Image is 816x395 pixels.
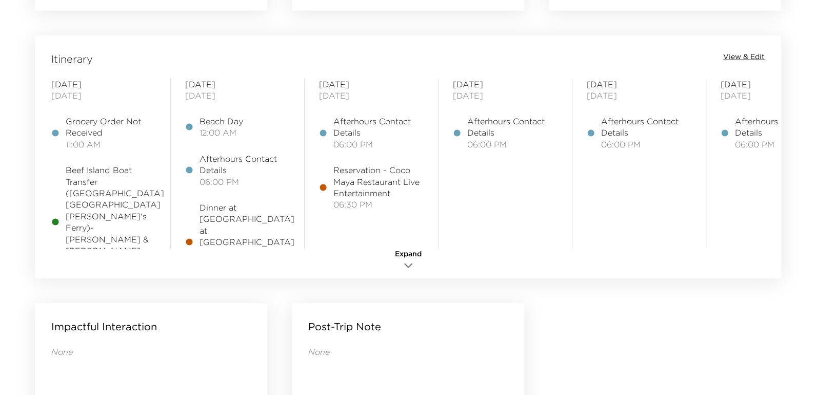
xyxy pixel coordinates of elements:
[200,127,243,138] span: 12:00 AM
[333,164,424,199] span: Reservation - Coco Maya Restaurant Live Entertainment
[66,139,156,150] span: 11:00 AM
[587,79,691,90] span: [DATE]
[66,116,156,139] span: Grocery Order Not Received
[319,79,424,90] span: [DATE]
[200,153,290,176] span: Afterhours Contact Details
[587,90,691,101] span: [DATE]
[200,116,243,127] span: Beach Day
[200,176,290,187] span: 06:00 PM
[723,52,765,62] button: View & Edit
[333,199,424,210] span: 06:30 PM
[200,202,294,271] span: Dinner at [GEOGRAPHIC_DATA] at [GEOGRAPHIC_DATA][PERSON_NAME]- Cut Night
[467,139,558,150] span: 06:00 PM
[395,249,422,259] span: Expand
[51,319,157,334] p: Impactful Interaction
[51,346,251,358] p: None
[319,90,424,101] span: [DATE]
[185,90,290,101] span: [DATE]
[453,79,558,90] span: [DATE]
[467,116,558,139] span: Afterhours Contact Details
[66,164,164,268] span: Beef Island Boat Transfer ([GEOGRAPHIC_DATA] [GEOGRAPHIC_DATA][PERSON_NAME]'s Ferry)- [PERSON_NAM...
[51,52,93,66] span: Itinerary
[308,319,381,334] p: Post-Trip Note
[308,346,508,358] p: None
[601,139,691,150] span: 06:00 PM
[453,90,558,101] span: [DATE]
[383,249,434,273] button: Expand
[51,90,156,101] span: [DATE]
[333,116,424,139] span: Afterhours Contact Details
[333,139,424,150] span: 06:00 PM
[185,79,290,90] span: [DATE]
[51,79,156,90] span: [DATE]
[601,116,691,139] span: Afterhours Contact Details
